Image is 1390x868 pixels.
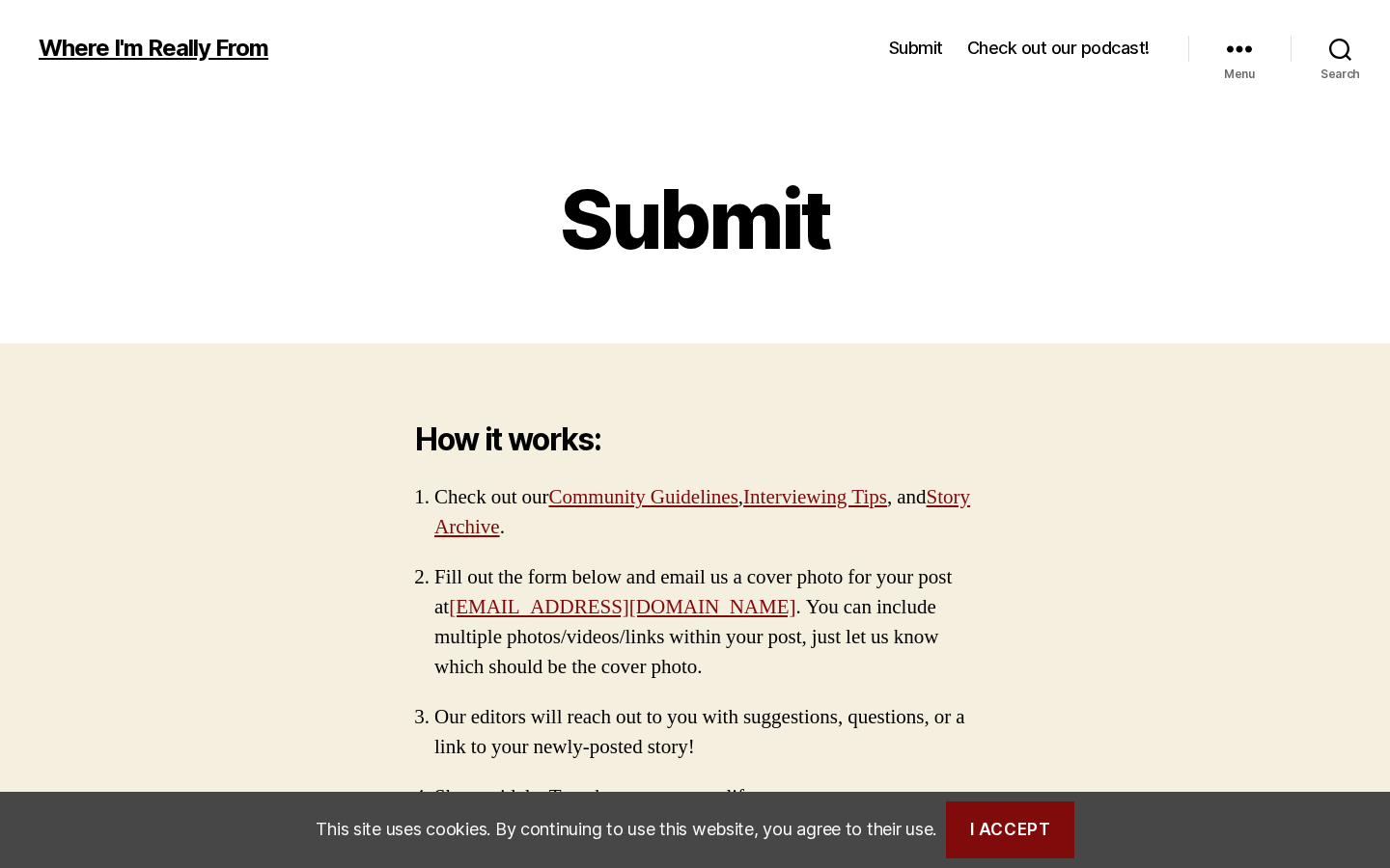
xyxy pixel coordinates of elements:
[889,38,1150,59] nav: Horizontal
[743,484,887,510] a: Interviewing Tips
[415,420,975,459] h4: How it works:
[39,37,268,60] a: Where I'm Really From
[434,783,975,843] p: Share widely. Together, we can amplify [DEMOGRAPHIC_DATA] voices.
[946,801,1073,858] span: I Accept
[1188,67,1291,81] span: Menu
[434,483,975,543] p: Check out our , , and .
[889,38,943,59] a: Submit
[548,484,737,510] a: Community Guidelines
[967,38,1150,59] a: Check out our podcast!
[434,563,975,683] p: Fill out the form below and email us a cover photo for your post at . You can include multiple ph...
[434,703,975,763] p: Our editors will reach out to you with suggestions, questions, or a link to your newly-posted story!
[449,594,795,620] a: [EMAIL_ADDRESS][DOMAIN_NAME]
[1188,27,1291,69] button: Menu
[434,484,970,540] a: Story Archive
[1291,67,1390,81] span: Search
[212,174,1178,266] h1: Submit
[1291,27,1390,69] button: Search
